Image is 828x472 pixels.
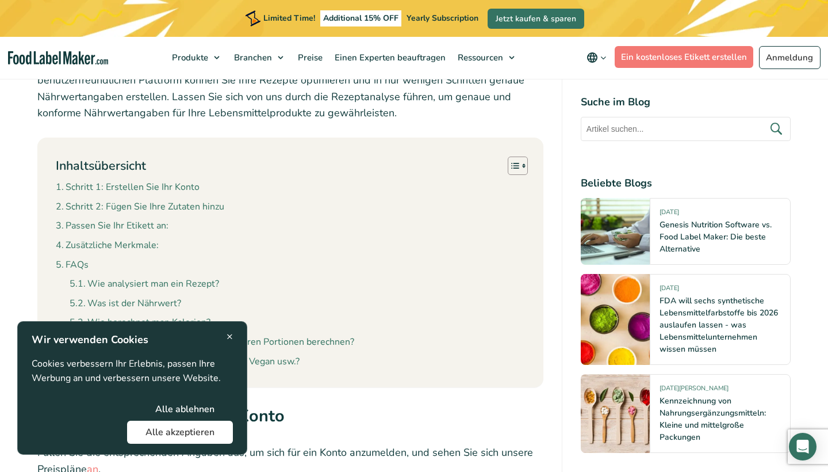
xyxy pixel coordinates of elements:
[70,277,219,292] a: Wie analysiert man ein Rezept?
[660,219,772,254] a: Genesis Nutrition Software vs. Food Label Maker: Die beste Alternative
[227,329,233,344] span: ×
[488,9,584,29] a: Jetzt kaufen & sparen
[320,10,401,26] span: Additional 15% OFF
[615,46,754,68] a: Ein kostenloses Etikett erstellen
[329,37,449,78] a: Einen Experten beauftragen
[263,13,315,24] span: Limited Time!
[231,52,273,63] span: Branchen
[70,296,181,311] a: Was ist der Nährwert?
[56,238,159,253] a: Zusätzliche Merkmale:
[759,46,821,69] a: Anmeldung
[454,52,504,63] span: Ressourcen
[56,258,89,273] a: FAQs
[70,315,210,330] a: Wie berechnet man Kalorien?
[56,157,146,175] p: Inhaltsübersicht
[168,52,209,63] span: Produkte
[32,333,148,347] strong: Wir verwenden Cookies
[37,55,543,121] p: Ganz gleich, ob Sie Koch, Ernährungswissenschaftler oder Lebensmittelfreund sind, mit unserer ben...
[581,94,791,110] h4: Suche im Blog
[660,384,729,397] span: [DATE][PERSON_NAME]
[789,433,816,460] div: Open Intercom Messenger
[331,52,447,63] span: Einen Experten beauftragen
[127,421,233,444] button: Alle akzeptieren
[56,200,224,215] a: Schritt 2: Fügen Sie Ihre Zutaten hinzu
[660,295,778,355] a: FDA will sechs synthetische Lebensmittelfarbstoffe bis 2026 auslaufen lassen - was Lebensmittelun...
[660,284,679,297] span: [DATE]
[581,117,791,141] input: Artikel suchen...
[499,156,525,176] a: Toggle Table of Content
[292,37,326,78] a: Preise
[32,357,233,386] p: Cookies verbessern Ihr Erlebnis, passen Ihre Werbung an und verbessern unsere Website.
[452,37,520,78] a: Ressourcen
[166,37,225,78] a: Produkte
[581,176,791,191] h4: Beliebte Blogs
[294,52,324,63] span: Preise
[228,37,289,78] a: Branchen
[660,395,766,443] a: Kennzeichnung von Nahrungsergänzungsmitteln: Kleine und mittelgroße Packungen
[407,13,478,24] span: Yearly Subscription
[56,180,200,195] a: Schritt 1: Erstellen Sie Ihr Konto
[137,398,233,421] button: Alle ablehnen
[660,208,679,221] span: [DATE]
[56,219,168,234] a: Passen Sie Ihr Etikett an:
